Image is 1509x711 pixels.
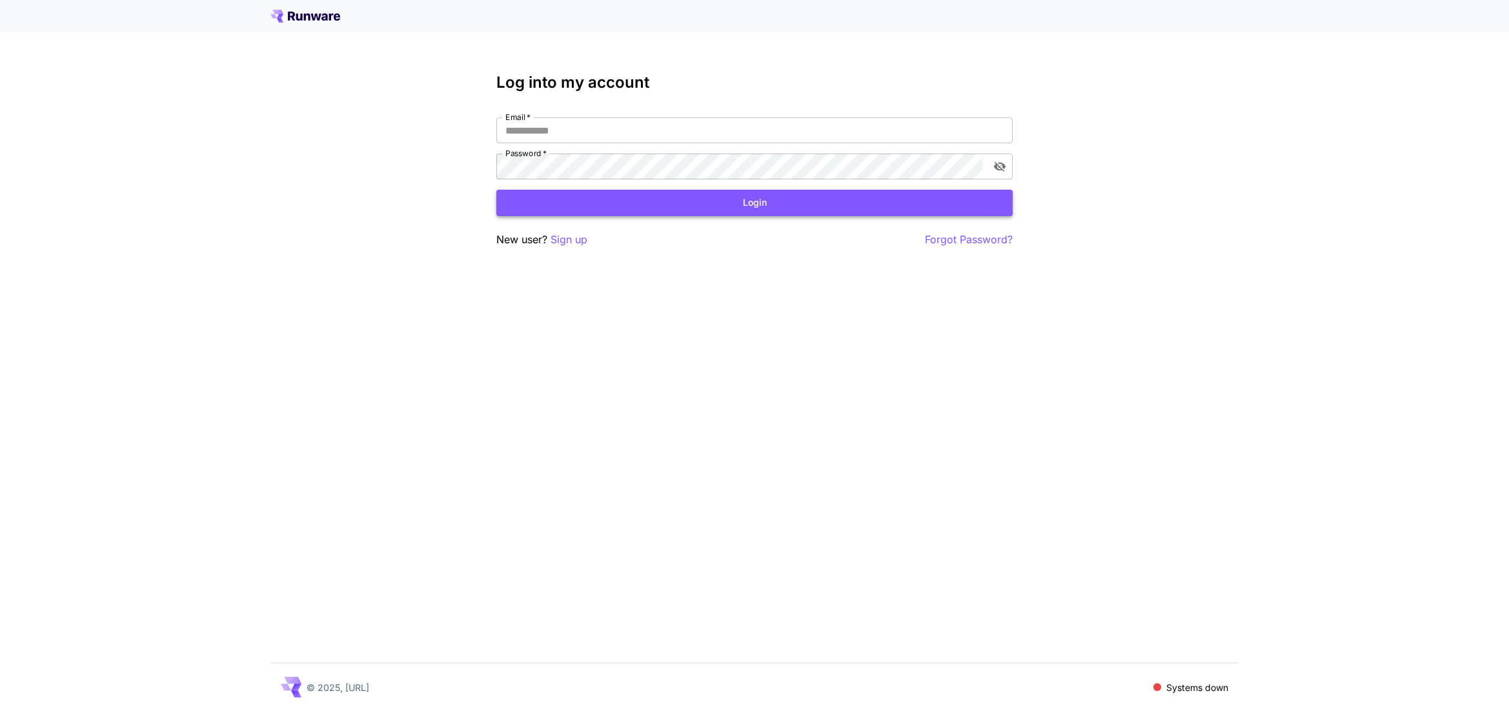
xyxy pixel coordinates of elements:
label: Email [505,112,531,123]
p: © 2025, [URL] [307,681,369,694]
button: toggle password visibility [988,155,1011,178]
button: Forgot Password? [925,232,1013,248]
p: New user? [496,232,587,248]
h3: Log into my account [496,74,1013,92]
p: Systems down [1166,681,1228,694]
label: Password [505,148,547,159]
button: Sign up [551,232,587,248]
button: Login [496,190,1013,216]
